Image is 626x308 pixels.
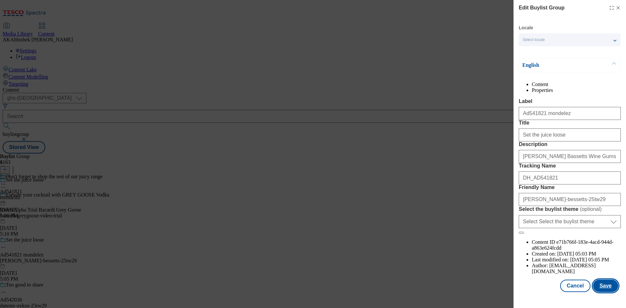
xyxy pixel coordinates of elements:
[522,62,591,68] p: English
[532,257,621,263] li: Last modified on:
[532,87,621,93] li: Properties
[580,206,602,212] span: ( optional )
[519,4,621,292] div: Modal
[532,251,621,257] li: Created on:
[532,239,621,251] li: Content ID
[519,206,621,213] label: Select the buylist theme
[519,193,621,206] input: Enter Friendly Name
[519,150,621,163] input: Enter Description
[519,33,620,46] button: Select locale
[519,98,621,104] label: Label
[532,263,596,274] span: [EMAIL_ADDRESS][DOMAIN_NAME]
[519,184,621,190] label: Friendly Name
[519,163,621,169] label: Tracking Name
[519,4,564,12] h4: Edit Buylist Group
[557,251,596,257] span: [DATE] 05:03 PM
[532,239,614,251] span: e71b766f-183e-4acd-944d-a863e624fcdd
[519,141,621,147] label: Description
[532,263,621,274] li: Author:
[519,107,621,120] input: Enter Label
[593,280,618,292] button: Save
[523,37,545,42] span: Select locale
[560,280,590,292] button: Cancel
[519,26,533,30] label: Locale
[519,120,621,126] label: Title
[519,171,621,184] input: Enter Tracking Name
[570,257,609,262] span: [DATE] 05:05 PM
[532,81,621,87] li: Content
[519,128,621,141] input: Enter Title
